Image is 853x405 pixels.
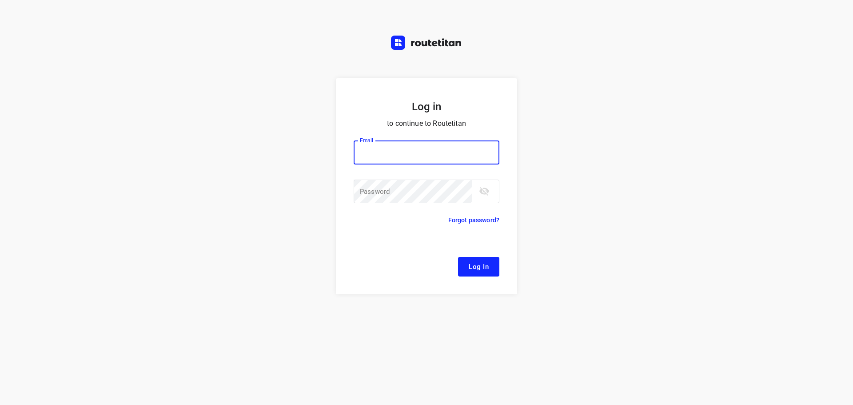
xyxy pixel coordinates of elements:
button: toggle password visibility [475,182,493,200]
h5: Log in [354,100,499,114]
p: Forgot password? [448,215,499,225]
button: Log In [458,257,499,277]
p: to continue to Routetitan [354,117,499,130]
span: Log In [469,261,489,273]
img: Routetitan [391,36,462,50]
